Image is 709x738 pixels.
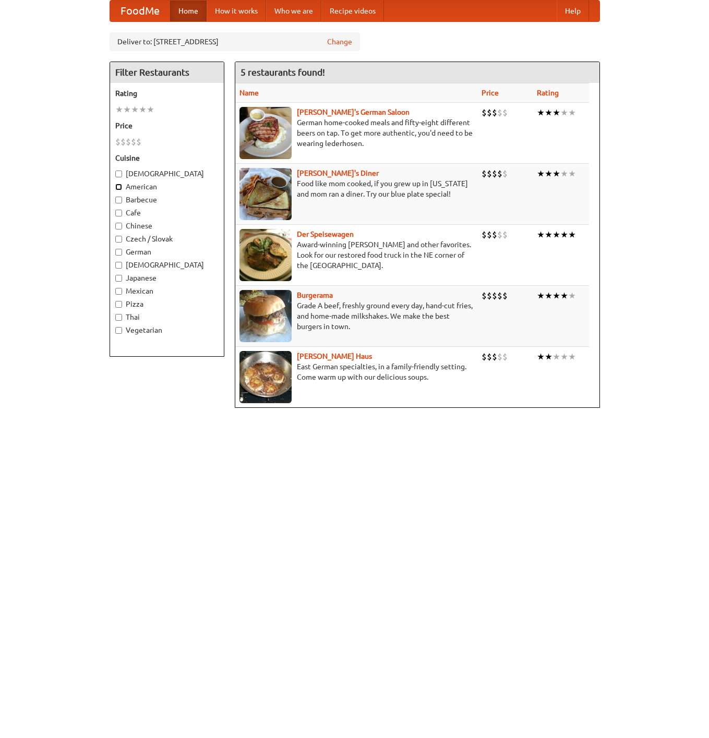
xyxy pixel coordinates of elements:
[115,301,122,308] input: Pizza
[297,230,354,238] a: Der Speisewagen
[537,168,545,179] li: ★
[115,168,219,179] label: [DEMOGRAPHIC_DATA]
[115,221,219,231] label: Chinese
[502,229,508,240] li: $
[552,107,560,118] li: ★
[502,351,508,362] li: $
[110,1,170,21] a: FoodMe
[115,288,122,295] input: Mexican
[115,325,219,335] label: Vegetarian
[497,168,502,179] li: $
[115,247,219,257] label: German
[487,290,492,301] li: $
[239,290,292,342] img: burgerama.jpg
[537,290,545,301] li: ★
[492,351,497,362] li: $
[492,168,497,179] li: $
[297,291,333,299] a: Burgerama
[239,89,259,97] a: Name
[115,234,219,244] label: Czech / Slovak
[239,117,473,149] p: German home-cooked meals and fifty-eight different beers on tap. To get more authentic, you'd nee...
[537,107,545,118] li: ★
[239,107,292,159] img: esthers.jpg
[327,37,352,47] a: Change
[568,229,576,240] li: ★
[482,107,487,118] li: $
[568,351,576,362] li: ★
[545,351,552,362] li: ★
[239,168,292,220] img: sallys.jpg
[487,351,492,362] li: $
[552,351,560,362] li: ★
[552,290,560,301] li: ★
[560,351,568,362] li: ★
[126,136,131,148] li: $
[239,361,473,382] p: East German specialties, in a family-friendly setting. Come warm up with our delicious soups.
[115,104,123,115] li: ★
[560,168,568,179] li: ★
[297,108,410,116] a: [PERSON_NAME]'s German Saloon
[241,67,325,77] ng-pluralize: 5 restaurants found!
[139,104,147,115] li: ★
[482,351,487,362] li: $
[170,1,207,21] a: Home
[545,229,552,240] li: ★
[115,120,219,131] h5: Price
[492,107,497,118] li: $
[115,171,122,177] input: [DEMOGRAPHIC_DATA]
[568,168,576,179] li: ★
[487,107,492,118] li: $
[239,229,292,281] img: speisewagen.jpg
[131,136,136,148] li: $
[297,352,372,360] a: [PERSON_NAME] Haus
[115,249,122,256] input: German
[115,299,219,309] label: Pizza
[545,290,552,301] li: ★
[482,89,499,97] a: Price
[482,168,487,179] li: $
[115,197,122,203] input: Barbecue
[123,104,131,115] li: ★
[568,107,576,118] li: ★
[239,239,473,271] p: Award-winning [PERSON_NAME] and other favorites. Look for our restored food truck in the NE corne...
[131,104,139,115] li: ★
[321,1,384,21] a: Recipe videos
[560,290,568,301] li: ★
[502,107,508,118] li: $
[497,351,502,362] li: $
[497,107,502,118] li: $
[552,168,560,179] li: ★
[297,169,379,177] b: [PERSON_NAME]'s Diner
[110,62,224,83] h4: Filter Restaurants
[115,184,122,190] input: American
[115,210,122,216] input: Cafe
[239,300,473,332] p: Grade A beef, freshly ground every day, hand-cut fries, and home-made milkshakes. We make the bes...
[492,229,497,240] li: $
[552,229,560,240] li: ★
[502,168,508,179] li: $
[487,168,492,179] li: $
[207,1,266,21] a: How it works
[568,290,576,301] li: ★
[557,1,589,21] a: Help
[136,136,141,148] li: $
[497,229,502,240] li: $
[115,273,219,283] label: Japanese
[492,290,497,301] li: $
[266,1,321,21] a: Who we are
[115,286,219,296] label: Mexican
[115,275,122,282] input: Japanese
[115,208,219,218] label: Cafe
[115,260,219,270] label: [DEMOGRAPHIC_DATA]
[115,153,219,163] h5: Cuisine
[115,262,122,269] input: [DEMOGRAPHIC_DATA]
[115,314,122,321] input: Thai
[502,290,508,301] li: $
[482,229,487,240] li: $
[239,178,473,199] p: Food like mom cooked, if you grew up in [US_STATE] and mom ran a diner. Try our blue plate special!
[545,107,552,118] li: ★
[115,195,219,205] label: Barbecue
